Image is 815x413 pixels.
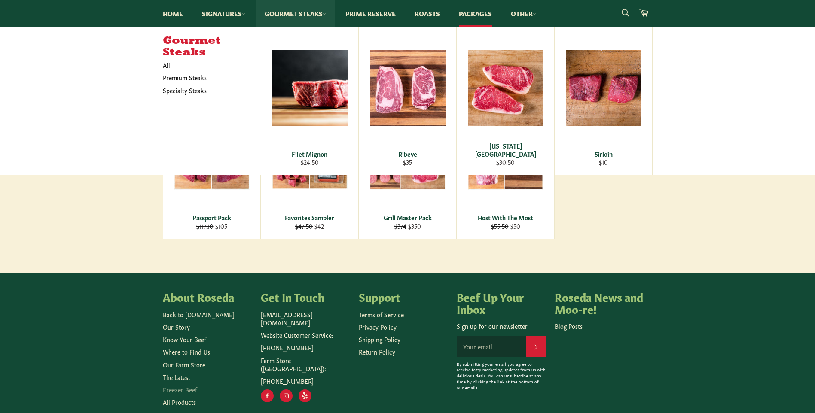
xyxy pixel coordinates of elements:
a: Our Story [163,322,190,331]
p: Farm Store ([GEOGRAPHIC_DATA]): [261,356,350,373]
a: Back to [DOMAIN_NAME] [163,310,235,319]
img: Filet Mignon [272,50,348,126]
a: New York Strip [US_STATE][GEOGRAPHIC_DATA] $30.50 [457,27,555,175]
div: Grill Master Pack [364,213,451,222]
div: $24.50 [266,158,353,166]
div: [US_STATE][GEOGRAPHIC_DATA] [462,142,549,158]
h5: Gourmet Steaks [163,35,261,59]
div: Ribeye [364,150,451,158]
div: $50 [462,222,549,230]
div: $350 [364,222,451,230]
s: $117.10 [196,222,214,230]
a: Signatures [193,0,254,27]
p: [PHONE_NUMBER] [261,343,350,352]
a: Shipping Policy [359,335,400,343]
s: $55.50 [491,222,509,230]
p: [PHONE_NUMBER] [261,377,350,385]
div: Favorites Sampler [266,213,353,222]
h4: Get In Touch [261,291,350,303]
div: Host With The Most [462,213,549,222]
div: $35 [364,158,451,166]
p: Website Customer Service: [261,331,350,339]
a: Return Policy [359,347,395,356]
s: $47.50 [295,222,313,230]
a: Privacy Policy [359,322,397,331]
p: [EMAIL_ADDRESS][DOMAIN_NAME] [261,310,350,327]
img: Sirloin [566,50,641,126]
a: Sirloin Sirloin $10 [555,27,653,175]
div: Passport Pack [168,213,255,222]
a: Blog Posts [555,322,583,330]
a: Know Your Beef [163,335,206,343]
h4: About Roseda [163,291,252,303]
h4: Support [359,291,448,303]
a: Filet Mignon Filet Mignon $24.50 [261,27,359,175]
div: $105 [168,222,255,230]
a: Premium Steaks [159,71,252,84]
a: All [159,59,261,71]
input: Your email [457,336,526,357]
a: Ribeye Ribeye $35 [359,27,457,175]
div: $10 [560,158,647,166]
p: Sign up for our newsletter [457,322,546,330]
a: Roasts [406,0,449,27]
a: Terms of Service [359,310,404,319]
a: Gourmet Steaks [256,0,335,27]
a: All Products [163,398,196,406]
a: The Latest [163,373,190,381]
a: Other [502,0,545,27]
div: $30.50 [462,158,549,166]
div: Filet Mignon [266,150,353,158]
h4: Roseda News and Moo-re! [555,291,644,314]
div: $42 [266,222,353,230]
a: Our Farm Store [163,360,205,369]
img: New York Strip [468,50,543,126]
a: Home [154,0,192,27]
a: Prime Reserve [337,0,404,27]
a: Freezer Beef [163,385,197,394]
a: Packages [450,0,501,27]
div: Sirloin [560,150,647,158]
a: Where to Find Us [163,347,210,356]
s: $374 [394,222,406,230]
img: Ribeye [370,50,446,126]
h4: Beef Up Your Inbox [457,291,546,314]
a: Specialty Steaks [159,84,252,97]
p: By submitting your email you agree to receive tasty marketing updates from us with delicious deal... [457,361,546,391]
